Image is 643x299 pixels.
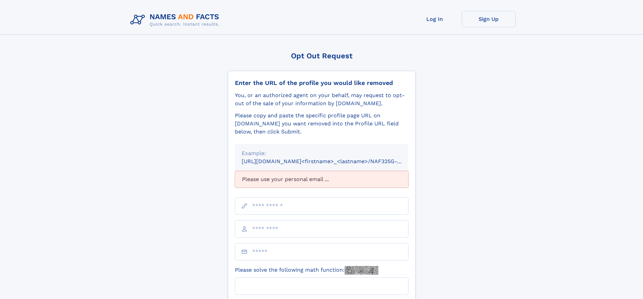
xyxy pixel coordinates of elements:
label: Please solve the following math function: [235,266,378,275]
div: Example: [242,149,402,157]
div: You, or an authorized agent on your behalf, may request to opt-out of the sale of your informatio... [235,91,408,108]
a: Sign Up [462,11,516,27]
div: Please use your personal email ... [235,171,408,188]
a: Log In [408,11,462,27]
img: Logo Names and Facts [128,11,225,29]
small: [URL][DOMAIN_NAME]<firstname>_<lastname>/NAF325G-xxxxxxxx [242,158,421,165]
div: Enter the URL of the profile you would like removed [235,79,408,87]
div: Please copy and paste the specific profile page URL on [DOMAIN_NAME] you want removed into the Pr... [235,112,408,136]
div: Opt Out Request [228,52,416,60]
